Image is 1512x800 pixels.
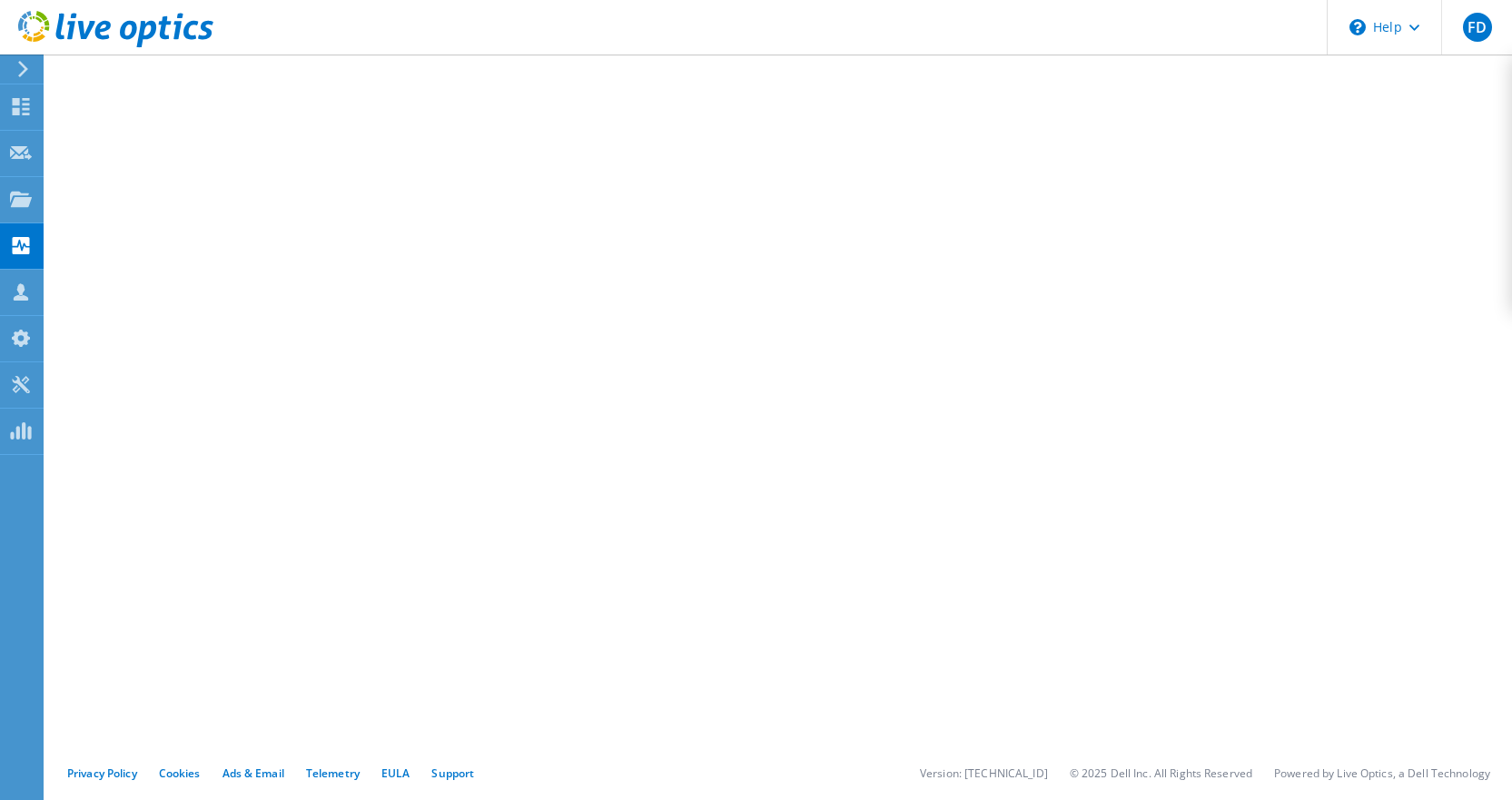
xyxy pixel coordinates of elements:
a: Ads & Email [222,765,284,781]
li: Version: [TECHNICAL_ID] [920,765,1048,781]
li: © 2025 Dell Inc. All Rights Reserved [1070,765,1252,781]
a: EULA [381,765,410,781]
a: Support [431,765,474,781]
span: FD [1463,13,1492,42]
a: Cookies [159,765,201,781]
li: Powered by Live Optics, a Dell Technology [1274,765,1490,781]
a: Telemetry [306,765,360,781]
a: Privacy Policy [67,765,137,781]
svg: \n [1349,19,1366,35]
